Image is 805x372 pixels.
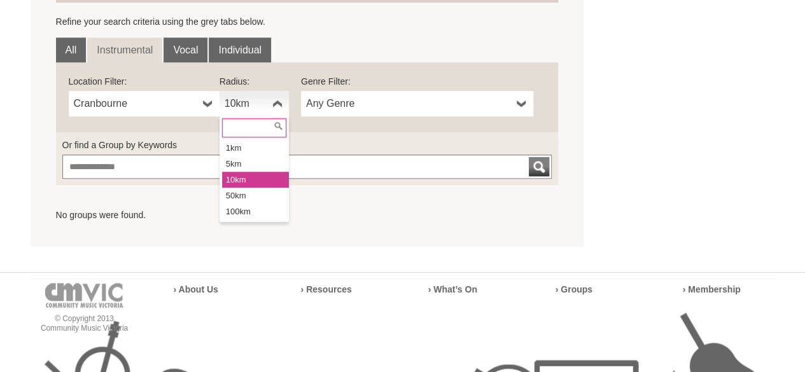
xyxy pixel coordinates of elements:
a: Any Genre [301,91,533,116]
label: Location Filter: [69,75,220,88]
a: Individual [209,38,271,63]
a: Instrumental [87,38,162,63]
a: Cranbourne [69,91,220,116]
label: Genre Filter: [301,75,533,88]
label: Radius: [220,75,289,88]
a: › Resources [301,284,352,294]
a: › Membership [683,284,741,294]
ul: No groups were found. [56,209,559,221]
label: Or find a Group by Keywords [62,139,552,151]
p: Refine your search criteria using the grey tabs below. [56,15,559,28]
span: 10km [225,96,267,111]
span: Any Genre [306,96,512,111]
a: › Groups [556,284,592,294]
li: 50km [222,188,289,203]
a: › About Us [174,284,218,294]
li: 10km [222,172,289,188]
li: 1km [222,140,289,156]
a: All [56,38,87,63]
li: 100km [222,203,289,219]
a: › What’s On [428,284,477,294]
a: Vocal [164,38,207,63]
a: 10km [220,91,289,116]
img: cmvic-logo-footer.png [45,283,123,308]
p: © Copyright 2013 Community Music Victoria [31,314,139,333]
li: 5km [222,156,289,172]
span: Cranbourne [74,96,198,111]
